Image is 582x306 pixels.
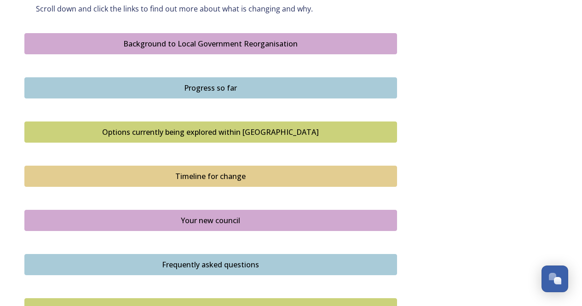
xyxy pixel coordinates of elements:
[29,259,392,270] div: Frequently asked questions
[29,171,392,182] div: Timeline for change
[24,121,397,143] button: Options currently being explored within West Sussex
[24,254,397,275] button: Frequently asked questions
[24,77,397,98] button: Progress so far
[29,215,392,226] div: Your new council
[24,166,397,187] button: Timeline for change
[24,210,397,231] button: Your new council
[36,4,386,14] p: Scroll down and click the links to find out more about what is changing and why.
[29,38,392,49] div: Background to Local Government Reorganisation
[24,33,397,54] button: Background to Local Government Reorganisation
[29,82,392,93] div: Progress so far
[542,266,568,292] button: Open Chat
[29,127,392,138] div: Options currently being explored within [GEOGRAPHIC_DATA]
